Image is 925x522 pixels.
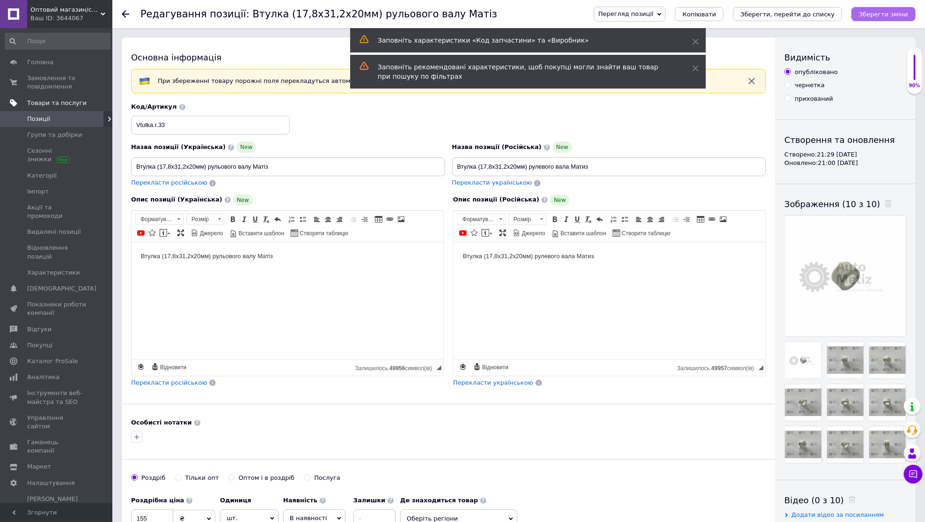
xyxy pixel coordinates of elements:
a: Зображення [718,214,728,224]
a: Зменшити відступ [348,214,359,224]
a: Форматування [135,214,184,225]
span: Інструменти веб-майстра та SEO [27,389,87,406]
a: По центру [323,214,333,224]
a: Вставити іконку [469,228,479,238]
div: чернетка [795,81,825,89]
span: Перегляд позиції [598,10,653,17]
div: Кiлькiсть символiв [355,363,437,372]
button: Зберегти зміни [852,7,916,21]
div: Заповніть рекомендовані характеристики, щоб покупці могли знайти ваш товар при пошуку по фільтрах [378,62,669,81]
a: По лівому краю [312,214,322,224]
span: Групи та добірки [27,131,82,139]
button: Чат з покупцем [904,465,923,484]
span: Замовлення та повідомлення [27,74,87,91]
span: Копіювати [683,11,716,18]
a: Максимізувати [498,228,508,238]
a: Створити таблицю [611,228,672,238]
span: Покупці [27,341,52,350]
a: Видалити форматування [261,214,272,224]
span: Код/Артикул [131,103,177,110]
span: Видалені позиції [27,228,81,236]
span: Створити таблицю [298,230,348,238]
div: Заповніть характеристики «Код запчастини» та «Виробник» [378,36,669,45]
a: Підкреслений (⌘+U) [572,214,582,224]
div: Кiлькiсть символiв [677,363,759,372]
a: Вставити шаблон [228,228,286,238]
a: Вставити/видалити маркований список [620,214,630,224]
b: Де знаходиться товар [400,497,478,504]
a: По правому краю [656,214,667,224]
div: 90% Якість заповнення [907,47,923,94]
span: Категорії [27,172,57,180]
div: Створено: 21:29 [DATE] [785,150,906,159]
span: [PERSON_NAME] та рахунки [27,495,87,521]
a: По лівому краю [634,214,644,224]
i: Зберегти, перейти до списку [741,11,835,18]
a: Відновити [472,362,510,372]
span: Розмір [509,214,537,224]
span: Головна [27,58,53,67]
span: Відновити [159,364,186,372]
a: Жирний (⌘+B) [228,214,238,224]
span: Маркет [27,462,51,471]
span: Перекласти українською [453,379,533,386]
span: Розмір [187,214,215,224]
div: Створення та оновлення [785,134,906,146]
a: Вставити шаблон [551,228,608,238]
span: Додати відео за посиланням [792,511,884,518]
span: Позиції [27,115,50,123]
input: Наприклад, H&M жіноча сукня зелена 38 розмір вечірня максі з блискітками [131,157,445,176]
button: Копіювати [675,7,724,21]
span: Перекласти українською [452,179,532,186]
span: Перекласти російською [131,179,207,186]
b: Одиниця [220,497,251,504]
a: Зробити резервну копію зараз [136,362,146,372]
input: Наприклад, H&M жіноча сукня зелена 38 розмір вечірня максі з блискітками [452,157,766,176]
div: Видимість [785,52,906,63]
span: Створити таблицю [620,230,670,238]
a: Вставити іконку [147,228,157,238]
iframe: Редактор, 696A48D1-FE3B-4088-BDB6-404EEDD8E669 [132,242,443,359]
span: Опис позиції (Російська) [453,196,539,203]
div: Послуга [314,474,340,482]
a: Створити таблицю [289,228,350,238]
a: Зображення [396,214,406,224]
span: В наявності [290,515,327,522]
span: New [550,194,570,206]
div: опубліковано [795,68,838,76]
a: По правому краю [334,214,345,224]
a: Розмір [508,214,546,225]
a: Вставити/видалити нумерований список [609,214,619,224]
div: 90% [907,82,922,89]
span: New [552,142,572,153]
div: Оптом і в роздріб [239,474,295,482]
span: Джерело [521,230,545,238]
span: Характеристики [27,268,80,277]
div: Роздріб [141,474,166,482]
a: Підкреслений (⌘+U) [250,214,260,224]
span: [DEMOGRAPHIC_DATA] [27,284,96,293]
a: Таблиця [374,214,384,224]
span: Каталог ProSale [27,357,78,365]
span: Оптовий магазин/склад автозапчастин "Auto Metiz Store" [30,6,101,14]
a: Збільшити відступ [360,214,370,224]
span: При збереженні товару порожні поля перекладуться автоматично. Щоб вручну відправити поле на перек... [158,77,661,84]
div: Оновлено: 21:00 [DATE] [785,159,906,167]
div: прихований [795,95,833,103]
a: Курсив (⌘+I) [239,214,249,224]
span: Форматування [136,214,174,224]
div: Тільки опт [185,474,219,482]
span: 49956 [389,365,405,372]
span: Управління сайтом [27,414,87,431]
span: New [236,142,256,153]
a: Розмір [186,214,224,225]
span: 49957 [712,365,727,372]
b: Особисті нотатки [131,419,192,426]
a: Курсив (⌘+I) [561,214,571,224]
a: Видалити форматування [583,214,594,224]
input: Пошук [5,33,110,50]
b: Роздрібна ціна [131,497,184,504]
